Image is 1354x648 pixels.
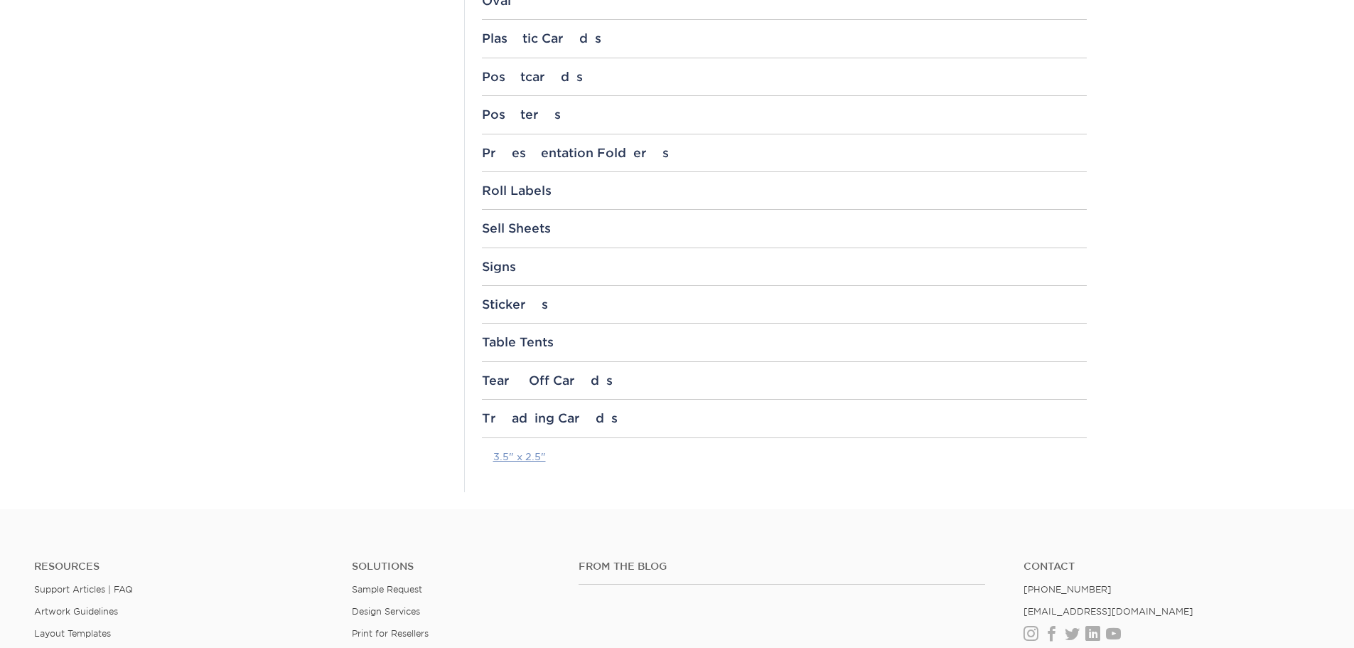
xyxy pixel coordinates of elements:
a: Contact [1023,561,1320,573]
div: Tear Off Cards [482,373,1087,388]
a: Print for Resellers [352,628,429,639]
h4: Resources [34,561,331,573]
h4: From the Blog [579,561,985,573]
a: Design Services [352,606,420,617]
div: Trading Cards [482,411,1087,425]
div: Presentation Folders [482,146,1087,160]
div: Plastic Cards [482,31,1087,46]
div: Table Tents [482,335,1087,349]
div: Posters [482,107,1087,122]
a: 3.5" x 2.5" [493,451,546,462]
div: Signs [482,260,1087,274]
div: Stickers [482,297,1087,312]
a: Support Articles | FAQ [34,584,133,595]
h4: Solutions [352,561,557,573]
a: Sample Request [352,584,422,595]
div: Roll Labels [482,184,1087,198]
div: Postcards [482,70,1087,84]
a: [EMAIL_ADDRESS][DOMAIN_NAME] [1023,606,1193,617]
a: [PHONE_NUMBER] [1023,584,1112,595]
div: Sell Sheets [482,221,1087,235]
